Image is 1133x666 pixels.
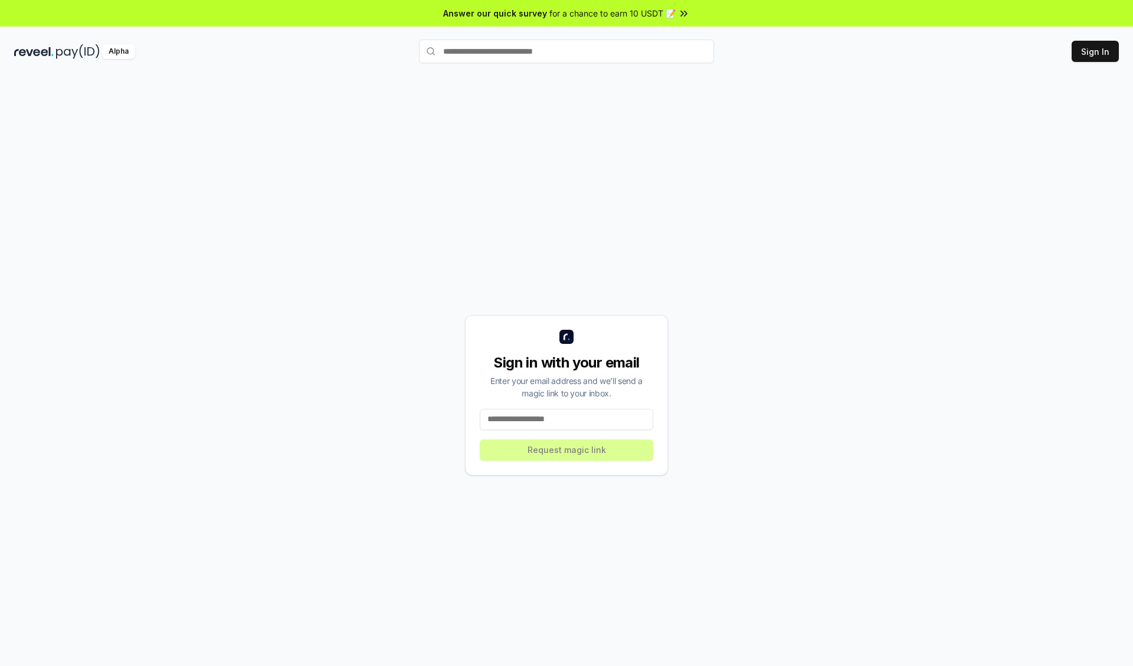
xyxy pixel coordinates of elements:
div: Sign in with your email [480,353,653,372]
span: Answer our quick survey [443,7,547,19]
button: Sign In [1072,41,1119,62]
div: Alpha [102,44,135,59]
div: Enter your email address and we’ll send a magic link to your inbox. [480,375,653,399]
img: logo_small [559,330,574,344]
img: pay_id [56,44,100,59]
img: reveel_dark [14,44,54,59]
span: for a chance to earn 10 USDT 📝 [549,7,676,19]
